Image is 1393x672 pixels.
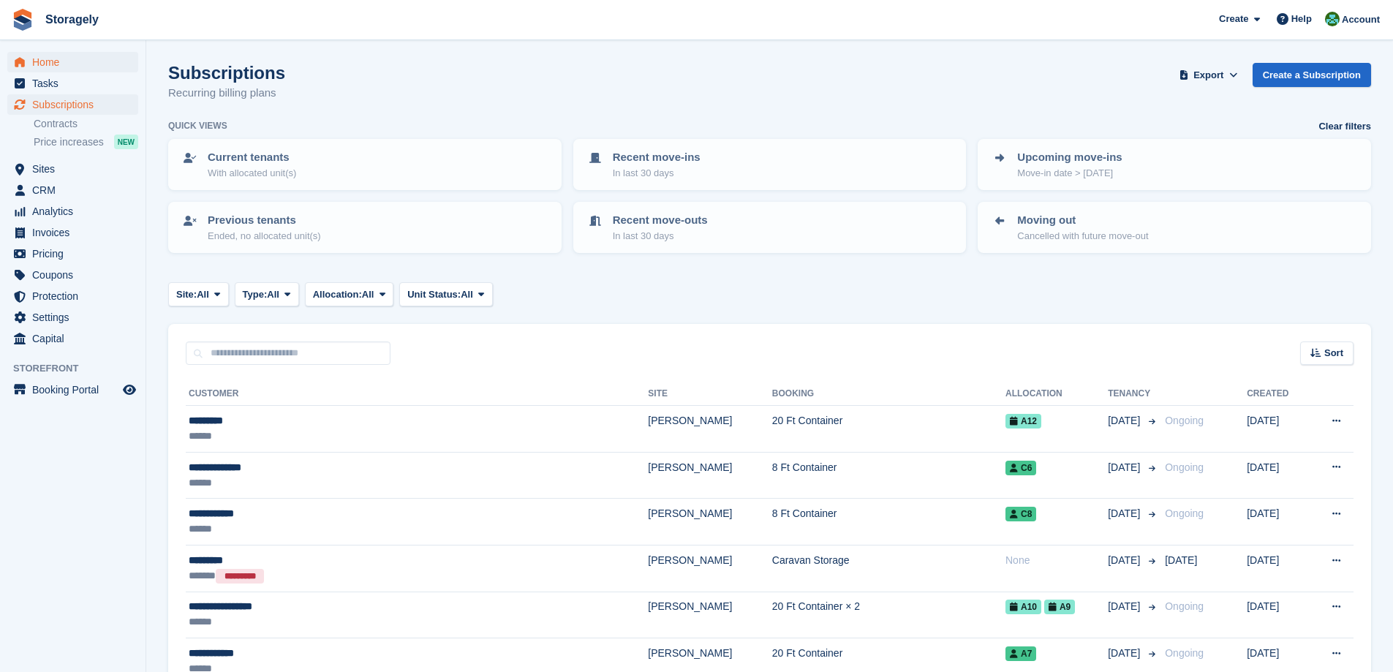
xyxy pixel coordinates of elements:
td: [PERSON_NAME] [648,406,772,453]
td: 20 Ft Container [772,406,1005,453]
td: 20 Ft Container × 2 [772,592,1005,638]
a: Recent move-outs In last 30 days [575,203,965,252]
th: Customer [186,382,648,406]
a: menu [7,307,138,328]
span: [DATE] [1108,599,1143,614]
a: menu [7,286,138,306]
th: Site [648,382,772,406]
p: Recent move-ins [613,149,701,166]
p: Ended, no allocated unit(s) [208,229,321,243]
span: Booking Portal [32,380,120,400]
td: 8 Ft Container [772,452,1005,499]
span: Help [1291,12,1312,26]
span: All [362,287,374,302]
span: Sites [32,159,120,179]
a: Create a Subscription [1253,63,1371,87]
span: Type: [243,287,268,302]
th: Allocation [1005,382,1108,406]
span: Protection [32,286,120,306]
span: [DATE] [1165,554,1197,566]
span: Price increases [34,135,104,149]
span: Site: [176,287,197,302]
p: Recent move-outs [613,212,708,229]
td: [DATE] [1247,592,1308,638]
span: Coupons [32,265,120,285]
a: menu [7,380,138,400]
td: [DATE] [1247,452,1308,499]
a: menu [7,52,138,72]
span: [DATE] [1108,413,1143,429]
span: Tasks [32,73,120,94]
span: [DATE] [1108,506,1143,521]
p: Cancelled with future move-out [1017,229,1148,243]
span: Ongoing [1165,647,1204,659]
a: menu [7,94,138,115]
span: All [267,287,279,302]
div: NEW [114,135,138,149]
th: Tenancy [1108,382,1159,406]
span: [DATE] [1108,460,1143,475]
span: Analytics [32,201,120,222]
span: Account [1342,12,1380,27]
td: 8 Ft Container [772,499,1005,545]
a: menu [7,201,138,222]
img: stora-icon-8386f47178a22dfd0bd8f6a31ec36ba5ce8667c1dd55bd0f319d3a0aa187defe.svg [12,9,34,31]
span: Ongoing [1165,600,1204,612]
a: menu [7,180,138,200]
span: CRM [32,180,120,200]
span: Subscriptions [32,94,120,115]
span: C8 [1005,507,1036,521]
p: Previous tenants [208,212,321,229]
a: menu [7,328,138,349]
a: Recent move-ins In last 30 days [575,140,965,189]
td: Caravan Storage [772,545,1005,592]
span: A12 [1005,414,1041,429]
a: Previous tenants Ended, no allocated unit(s) [170,203,560,252]
span: Storefront [13,361,146,376]
a: Preview store [121,381,138,399]
a: Clear filters [1318,119,1371,134]
td: [PERSON_NAME] [648,499,772,545]
a: Current tenants With allocated unit(s) [170,140,560,189]
span: [DATE] [1108,646,1143,661]
td: [PERSON_NAME] [648,592,772,638]
span: All [461,287,473,302]
button: Export [1177,63,1241,87]
a: menu [7,159,138,179]
p: Move-in date > [DATE] [1017,166,1122,181]
button: Site: All [168,282,229,306]
span: Settings [32,307,120,328]
span: Ongoing [1165,461,1204,473]
p: Moving out [1017,212,1148,229]
span: Home [32,52,120,72]
span: Pricing [32,243,120,264]
span: A7 [1005,646,1036,661]
p: With allocated unit(s) [208,166,296,181]
a: Moving out Cancelled with future move-out [979,203,1370,252]
a: Storagely [39,7,105,31]
p: Upcoming move-ins [1017,149,1122,166]
span: Ongoing [1165,507,1204,519]
a: Upcoming move-ins Move-in date > [DATE] [979,140,1370,189]
span: Allocation: [313,287,362,302]
img: Notifications [1325,12,1340,26]
a: menu [7,73,138,94]
button: Type: All [235,282,299,306]
div: None [1005,553,1108,568]
p: In last 30 days [613,229,708,243]
button: Unit Status: All [399,282,492,306]
span: Export [1193,68,1223,83]
span: Unit Status: [407,287,461,302]
p: Recurring billing plans [168,85,285,102]
td: [DATE] [1247,499,1308,545]
a: Price increases NEW [34,134,138,150]
button: Allocation: All [305,282,394,306]
h1: Subscriptions [168,63,285,83]
a: menu [7,243,138,264]
span: All [197,287,209,302]
span: Create [1219,12,1248,26]
span: C6 [1005,461,1036,475]
td: [DATE] [1247,545,1308,592]
span: Sort [1324,346,1343,360]
td: [DATE] [1247,406,1308,453]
